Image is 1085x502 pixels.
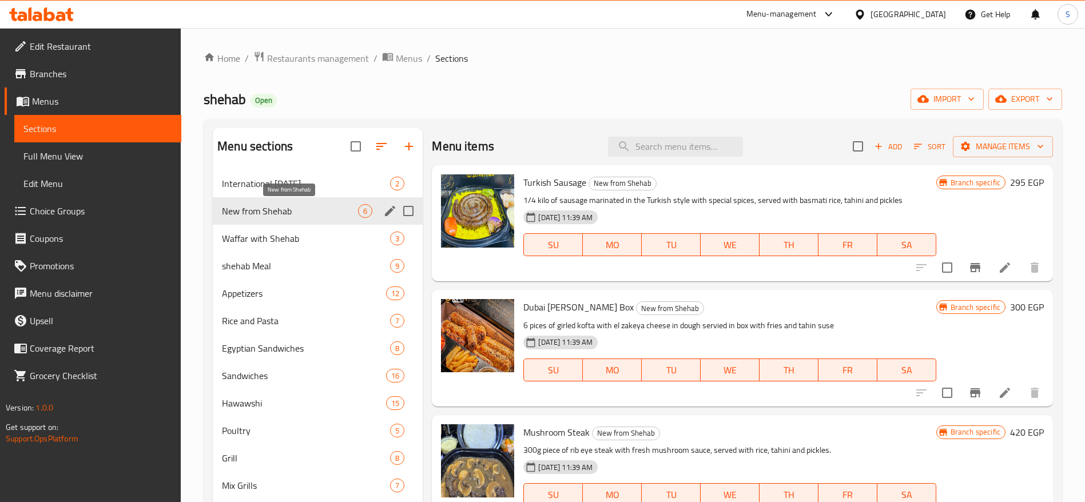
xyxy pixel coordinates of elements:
a: Home [204,51,240,65]
span: Menus [396,51,422,65]
span: S [1066,8,1070,21]
div: shehab Meal [222,259,390,273]
div: Grill8 [213,444,423,472]
span: 15 [387,398,404,409]
button: Branch-specific-item [961,254,989,281]
span: New from Shehab [589,177,656,190]
h6: 300 EGP [1010,299,1044,315]
span: Choice Groups [30,204,172,218]
h6: 420 EGP [1010,424,1044,440]
span: MO [587,237,637,253]
div: items [386,369,404,383]
span: WE [705,362,755,379]
h6: 295 EGP [1010,174,1044,190]
span: 8 [391,453,404,464]
span: Sections [23,122,172,136]
span: Full Menu View [23,149,172,163]
button: WE [701,358,760,381]
button: TH [760,358,818,381]
button: FR [818,358,877,381]
span: Rice and Pasta [222,314,390,328]
a: Grocery Checklist [5,362,181,389]
div: Sandwiches16 [213,362,423,389]
span: Mushroom Steak [523,424,590,441]
button: MO [583,358,642,381]
div: Hawawshi15 [213,389,423,417]
button: edit [381,202,399,220]
a: Full Menu View [14,142,181,170]
span: Add item [870,138,907,156]
span: 8 [391,343,404,354]
a: Support.OpsPlatform [6,431,78,446]
a: Restaurants management [253,51,369,66]
span: FR [823,362,873,379]
span: 5 [391,425,404,436]
nav: breadcrumb [204,51,1062,66]
a: Choice Groups [5,197,181,225]
input: search [608,137,743,157]
button: SU [523,233,583,256]
span: Add [873,140,904,153]
span: Upsell [30,314,172,328]
div: items [390,177,404,190]
span: Branch specific [946,177,1005,188]
a: Menus [5,87,181,115]
span: 2 [391,178,404,189]
span: Edit Restaurant [30,39,172,53]
span: TU [646,237,696,253]
span: International [DATE] [222,177,390,190]
button: export [988,89,1062,110]
img: Turkish Sausage [441,174,514,248]
button: MO [583,233,642,256]
button: TH [760,233,818,256]
button: SA [877,358,936,381]
div: New from Shehab [589,177,657,190]
button: SA [877,233,936,256]
button: WE [701,233,760,256]
li: / [427,51,431,65]
span: TH [764,237,814,253]
span: Sandwiches [222,369,386,383]
span: New from Shehab [222,204,358,218]
span: export [997,92,1053,106]
div: Egyptian Sandwiches8 [213,334,423,362]
div: items [390,314,404,328]
span: Branches [30,67,172,81]
span: Get support on: [6,420,58,435]
span: WE [705,237,755,253]
button: Branch-specific-item [961,379,989,407]
a: Edit Restaurant [5,33,181,60]
span: Waffar with Shehab [222,232,390,245]
p: 300g piece of rib eye steak with fresh mushroom sauce, served with rice, tahini and pickles. [523,443,936,457]
span: 9 [391,261,404,272]
li: / [373,51,377,65]
span: Grill [222,451,390,465]
div: items [390,232,404,245]
button: Manage items [953,136,1053,157]
div: International [DATE]2 [213,170,423,197]
span: Poultry [222,424,390,437]
div: Hawawshi [222,396,386,410]
span: Branch specific [946,427,1005,437]
button: TU [642,233,701,256]
span: import [920,92,975,106]
div: New from Shehab [592,427,660,440]
div: items [390,341,404,355]
img: Dubai Kufta Box [441,299,514,372]
button: import [911,89,984,110]
span: Select to update [935,381,959,405]
span: New from Shehab [637,302,704,315]
div: Appetizers12 [213,280,423,307]
a: Upsell [5,307,181,334]
button: Sort [911,138,948,156]
h2: Menu items [432,138,494,155]
div: International Potato Day [222,177,390,190]
span: Open [251,95,277,105]
a: Coupons [5,225,181,252]
span: Sort items [907,138,953,156]
button: SU [523,358,583,381]
button: Add section [395,133,423,160]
